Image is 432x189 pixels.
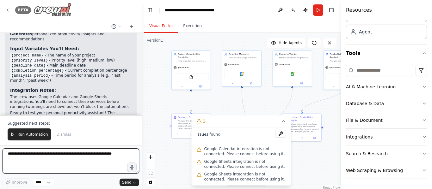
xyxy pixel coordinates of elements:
button: Open in side panel [242,81,260,85]
span: Google Calendar integration is not connected. Please connect before using it. [204,146,286,157]
g: Edge from 7056b871-5ce7-4e55-9530-01bf1ef82a91 to 9846926f-aae9-497f-b75d-e5fb4bfd978f [240,88,248,131]
li: - Priority level (high, medium, low) [10,58,132,63]
span: gpt-4o-mini [330,66,341,69]
img: FileReadTool [189,75,193,79]
div: Analyze productivity patterns and provide actionable insights to improve focus and motivation by ... [330,60,361,62]
span: Send [122,180,132,185]
div: Productivity Insights AnalystAnalyze productivity patterns and provide actionable insights to imp... [323,50,363,90]
img: Google Calendar [240,72,244,76]
button: Run Automation [8,128,51,140]
div: Web Scraping & Browsing [346,167,403,174]
div: Help organize and structure personal projects by creating clear project plans, breaking down task... [178,60,209,62]
div: Progress Tracker [279,53,310,56]
button: Open in side panel [309,136,320,140]
div: Organize Project Structure [178,116,207,119]
h4: Resources [346,6,372,14]
button: 3 [192,115,291,127]
g: Edge from 2bc92ce4-bdf4-48f6-a634-e80a178ddfb9 to dccda3b7-0d45-40aa-baa7-94e152a6d4b1 [300,88,344,112]
div: Database & Data [346,100,384,107]
p: The crew uses Google Calendar and Google Sheets integrations. You'll need to connect these servic... [10,95,132,109]
code: {priority_level} [10,58,49,63]
button: No output available [184,133,198,137]
button: AI & Machine Learning [346,79,427,95]
g: Edge from 2e6593b9-6a77-4457-9b8f-740988763571 to 025ce5eb-7c25-4606-9e62-98c2e963fd2d [189,88,193,112]
span: Run Automation [17,132,48,137]
h3: Integration Notes: [10,87,132,93]
li: - The name of your project [10,53,132,58]
button: File & Document [346,112,427,128]
span: gpt-4o-mini [279,63,290,66]
code: {project_name} [10,53,45,58]
button: Hide Agents [267,38,305,48]
span: Google Sheets integration is not connected. Please connect before using it. [204,159,286,169]
button: Web Scraping & Browsing [346,162,427,179]
button: Send [120,179,139,186]
div: BETA [15,6,31,14]
button: Integrations [346,129,427,145]
button: zoom in [146,153,155,161]
code: {analysis_period} [10,73,51,79]
div: Tools [346,62,427,184]
span: Hide Agents [279,40,302,45]
div: Search & Research [346,151,388,157]
img: Logo [34,3,71,17]
div: Initialize Progress TrackingCreate a comprehensive progress tracking system for {project_name} by... [227,161,266,186]
li: - Time period for analysis (e.g., "last month", "past week") [10,73,132,83]
button: Dismiss [53,128,74,140]
div: Generate Productivity InsightsAnalyze the project structure, progress data, and timeline informat... [282,114,322,142]
strong: Generates [10,32,32,36]
div: AI & Machine Learning [346,84,396,90]
div: Project Organization SpecialistHelp organize and structure personal projects by creating clear pr... [171,50,211,90]
div: React Flow controls [146,153,155,186]
code: {completion_percentage} [10,68,65,74]
div: Version 1 [147,38,163,43]
g: Edge from 23785ccb-56a3-4244-a6a5-b8669abd5468 to d22bf080-149b-4248-9935-ca8feae95744 [245,88,294,159]
img: Google Sheets [290,72,294,76]
div: File & Document [346,117,383,123]
button: Visual Editor [144,20,178,33]
button: Switch to previous chat [109,23,124,30]
div: Productivity Insights Analyst [330,53,361,59]
li: personalized productivity insights and recommendations [10,32,132,42]
div: Crew [346,5,427,44]
div: Monitor and track progress on goals by maintaining detailed records, updating status information,... [279,56,310,59]
div: Progress TrackerMonitor and track progress on goals by maintaining detailed records, updating sta... [273,50,312,87]
span: Dismiss [57,132,71,137]
div: Generate Productivity Insights [289,116,319,122]
p: Suggested next steps: [8,121,134,126]
li: - Current completion percentage [10,68,132,73]
button: Improve [3,178,30,186]
button: Open in side panel [293,81,311,85]
button: No output available [295,136,308,140]
button: Tools [346,44,427,62]
div: Integrations [346,134,373,140]
div: Project Organization Specialist [178,53,209,59]
button: Start a new chat [127,23,137,30]
span: Improve [12,180,27,185]
span: 3 [203,118,206,124]
li: - Main deadline date [10,63,132,68]
span: gpt-4o-mini [228,63,239,66]
div: Analyze the project structure, progress data, and timeline information for {project_name} over {a... [289,123,319,133]
button: Open in side panel [191,85,209,88]
p: Ready to test your personal productivity assistant! The automation will help you stay organized, ... [10,111,132,126]
button: toggle interactivity [146,178,155,186]
button: Hide right sidebar [327,6,336,15]
button: Search & Research [346,145,427,162]
button: Database & Data [346,95,427,112]
nav: breadcrumb [165,7,226,13]
div: Set up and manage reminders for important deadlines by creating calendar events, tracking upcomin... [229,56,259,59]
div: Agent [359,29,372,35]
code: {deadline_date} [10,63,47,68]
button: Hide left sidebar [145,6,154,15]
div: Deadline ManagerSet up and manage reminders for important deadlines by creating calendar events, ... [222,50,262,87]
div: Analyze the {project_name} and create a comprehensive project structure that breaks down the proj... [178,120,209,130]
span: Issues found [197,132,221,137]
button: Execution [178,20,207,33]
h3: Input Variables You'll Need: [10,45,132,52]
button: Click to speak your automation idea [127,162,137,172]
div: Organize Project StructureAnalyze the {project_name} and create a comprehensive project structure... [171,114,211,139]
span: Google Sheets integration is not connected. Please connect before using it. [204,172,286,182]
span: gpt-4o-mini [178,66,189,69]
button: fit view [146,169,155,178]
